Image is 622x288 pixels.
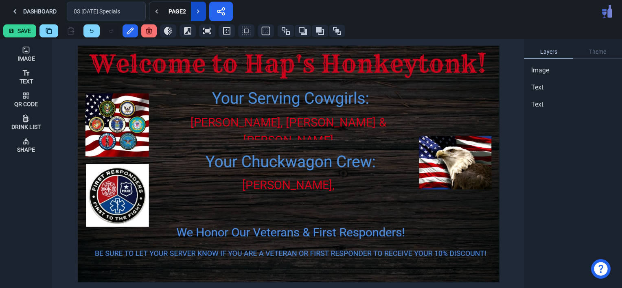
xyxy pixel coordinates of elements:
div: Drink List [11,124,41,130]
div: [PERSON_NAME], [PERSON_NAME] & [PERSON_NAME] [230,176,346,229]
div: Shape [17,147,35,153]
button: Drink List [3,111,49,133]
button: Dashboard [3,2,64,21]
div: Qr Code [14,101,38,107]
span: Text [531,100,543,109]
div: [PERSON_NAME], [PERSON_NAME] & [PERSON_NAME] [175,113,401,149]
div: Image [18,56,35,61]
img: Pub Menu [602,5,612,18]
button: Qr Code [3,88,49,111]
div: Text [20,79,33,84]
span: Text [531,83,543,92]
button: Shape [3,133,49,156]
button: Text [3,65,49,88]
button: Image [3,42,49,65]
a: Layers [524,46,573,59]
a: Theme [573,46,622,59]
button: Save [3,24,36,37]
div: Page 2 [167,9,188,14]
button: Page2 [164,2,191,21]
span: Image [531,65,549,75]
